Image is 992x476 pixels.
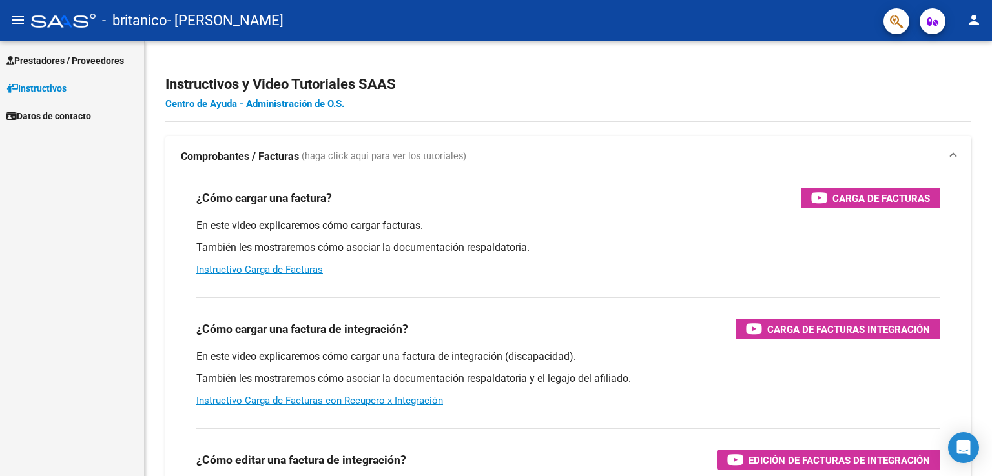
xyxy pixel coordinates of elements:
[6,109,91,123] span: Datos de contacto
[832,190,930,206] span: Carga de Facturas
[196,320,408,338] h3: ¿Cómo cargar una factura de integración?
[749,452,930,468] span: Edición de Facturas de integración
[302,150,466,164] span: (haga click aquí para ver los tutoriales)
[196,189,332,207] h3: ¿Cómo cargar una factura?
[102,6,167,35] span: - britanico
[966,12,982,28] mat-icon: person
[181,150,299,164] strong: Comprobantes / Facturas
[948,432,979,463] div: Open Intercom Messenger
[196,372,940,386] p: También les mostraremos cómo asociar la documentación respaldatoria y el legajo del afiliado.
[196,241,940,255] p: También les mostraremos cómo asociar la documentación respaldatoria.
[196,395,443,406] a: Instructivo Carga de Facturas con Recupero x Integración
[767,321,930,337] span: Carga de Facturas Integración
[196,350,940,364] p: En este video explicaremos cómo cargar una factura de integración (discapacidad).
[6,81,67,95] span: Instructivos
[196,451,406,469] h3: ¿Cómo editar una factura de integración?
[165,136,971,177] mat-expansion-panel-header: Comprobantes / Facturas (haga click aquí para ver los tutoriales)
[196,219,940,233] p: En este video explicaremos cómo cargar facturas.
[165,98,344,110] a: Centro de Ayuda - Administración de O.S.
[6,54,124,68] span: Prestadores / Proveedores
[717,450,940,470] button: Edición de Facturas de integración
[196,264,323,275] a: Instructivo Carga de Facturas
[167,6,284,35] span: - [PERSON_NAME]
[165,72,971,97] h2: Instructivos y Video Tutoriales SAAS
[10,12,26,28] mat-icon: menu
[736,319,940,339] button: Carga de Facturas Integración
[801,188,940,208] button: Carga de Facturas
